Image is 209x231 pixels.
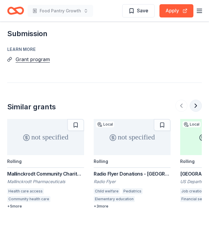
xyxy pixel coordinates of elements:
div: Learn more [7,46,202,53]
div: Local [183,121,201,127]
div: Health care access [7,188,44,194]
div: Mallinckrodt Pharmaceuticals [7,179,84,185]
h2: Submission [7,29,202,39]
div: Community health care [7,196,50,202]
a: not specifiedRollingMallinckrodt Community Charitable Giving ProgramMallinckrodt PharmaceuticalsH... [7,119,84,209]
div: Pediatrics [122,188,143,194]
div: Radio Flyer [94,179,171,185]
button: Grant program [16,55,50,63]
div: + 3 more [94,204,171,209]
span: Save [137,7,148,14]
div: Local [96,121,114,127]
a: Home [7,4,24,18]
a: not specifiedLocalRollingRadio Flyer Donations - [GEOGRAPHIC_DATA] GivingRadio FlyerChild welfare... [94,119,171,209]
div: + 5 more [7,204,84,209]
div: Child welfare [94,188,120,194]
span: Food Pantry Growth [40,7,81,14]
div: Similar grants [7,102,56,112]
button: Food Pantry Growth [28,5,93,17]
button: Save [122,4,155,17]
div: Mallinckrodt Community Charitable Giving Program [7,170,84,177]
div: Rolling [180,159,195,164]
div: not specified [7,119,84,155]
div: Rolling [94,159,108,164]
div: Elementary education [94,196,135,202]
div: not specified [94,119,171,155]
div: Radio Flyer Donations - [GEOGRAPHIC_DATA] Giving [94,170,171,177]
div: Rolling [7,159,22,164]
button: Apply [159,4,193,17]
